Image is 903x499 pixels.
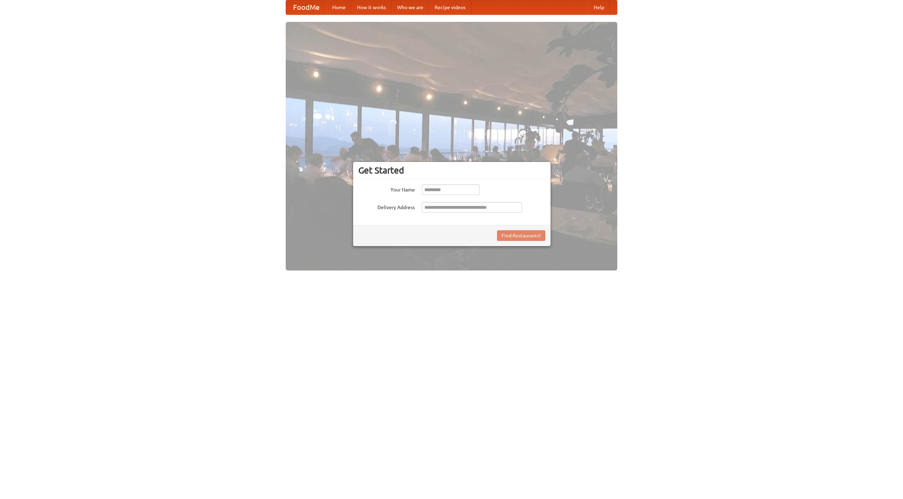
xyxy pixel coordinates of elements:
label: Delivery Address [358,202,415,211]
a: Recipe videos [429,0,471,14]
h3: Get Started [358,165,545,176]
a: Who we are [392,0,429,14]
button: Find Restaurants! [497,230,545,241]
a: How it works [351,0,392,14]
a: Home [327,0,351,14]
a: FoodMe [286,0,327,14]
a: Help [588,0,610,14]
label: Your Name [358,184,415,193]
